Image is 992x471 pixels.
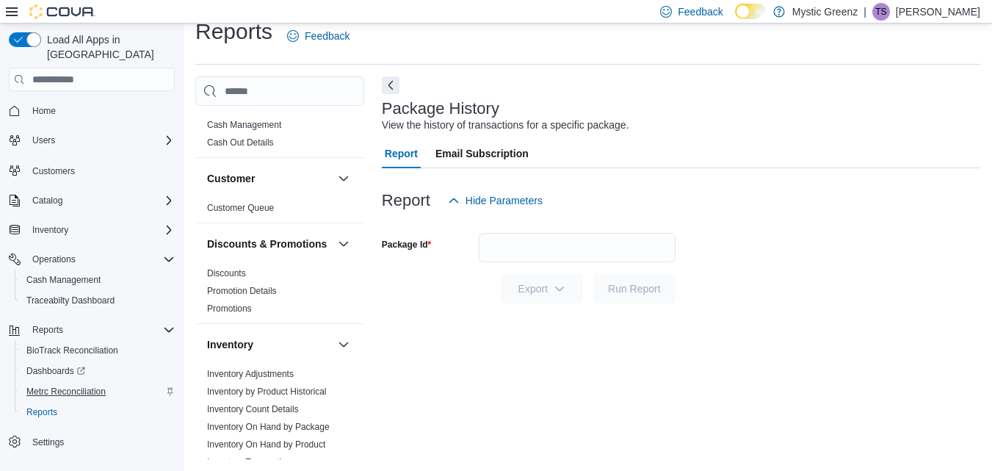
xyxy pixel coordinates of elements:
input: Dark Mode [735,4,766,19]
a: Customer Queue [207,203,274,213]
button: BioTrack Reconciliation [15,340,181,361]
p: [PERSON_NAME] [896,3,980,21]
button: Inventory [207,337,332,352]
span: Cash Management [207,119,281,131]
button: Users [26,132,61,149]
span: Inventory [26,221,175,239]
a: Promotion Details [207,286,277,296]
a: Inventory by Product Historical [207,386,327,397]
span: Promotion Details [207,285,277,297]
a: Inventory On Hand by Product [207,439,325,450]
span: Home [26,101,175,120]
button: Traceabilty Dashboard [15,290,181,311]
h3: Discounts & Promotions [207,237,327,251]
span: TS [875,3,886,21]
button: Run Report [593,274,676,303]
a: Cash Management [21,271,106,289]
a: Customers [26,162,81,180]
span: BioTrack Reconciliation [26,345,118,356]
a: Promotions [207,303,252,314]
span: Metrc Reconciliation [21,383,175,400]
div: Tarel Stancle [872,3,890,21]
span: Feedback [678,4,723,19]
span: Traceabilty Dashboard [26,295,115,306]
span: Operations [32,254,76,265]
button: Customers [3,159,181,181]
span: Run Report [608,281,661,296]
button: Cash Management [15,270,181,290]
a: Cash Management [207,120,281,130]
h3: Package History [382,100,499,118]
span: Discounts [207,267,246,279]
div: Cash Management [195,116,364,157]
span: Feedback [305,29,350,43]
span: Reports [26,406,57,418]
span: Operations [26,251,175,268]
span: Export [510,274,574,303]
span: Catalog [26,192,175,209]
p: | [864,3,866,21]
a: Feedback [281,21,355,51]
span: Traceabilty Dashboard [21,292,175,309]
p: Mystic Greenz [792,3,858,21]
span: Dashboards [26,365,85,377]
button: Metrc Reconciliation [15,381,181,402]
a: Cash Out Details [207,137,274,148]
span: Settings [32,436,64,448]
button: Settings [3,431,181,453]
span: Hide Parameters [466,193,543,208]
div: Customer [195,199,364,223]
span: Customers [32,165,75,177]
a: Reports [21,403,63,421]
span: BioTrack Reconciliation [21,342,175,359]
button: Catalog [26,192,68,209]
a: Settings [26,434,70,451]
span: Settings [26,433,175,451]
span: Metrc Reconciliation [26,386,106,398]
img: Cova [29,4,95,19]
span: Catalog [32,195,62,206]
a: Home [26,102,62,120]
a: Dashboards [15,361,181,381]
span: Cash Management [26,274,101,286]
span: Home [32,105,56,117]
button: Inventory [3,220,181,240]
button: Hide Parameters [442,186,549,215]
span: Customers [26,161,175,179]
span: Customer Queue [207,202,274,214]
span: Inventory On Hand by Product [207,439,325,450]
a: Inventory Adjustments [207,369,294,379]
a: Inventory On Hand by Package [207,422,330,432]
button: Reports [3,320,181,340]
span: Reports [32,324,63,336]
span: Users [26,132,175,149]
h3: Customer [207,171,255,186]
h3: Inventory [207,337,253,352]
a: Metrc Reconciliation [21,383,112,400]
span: Reports [21,403,175,421]
button: Customer [335,170,352,187]
button: Home [3,100,181,121]
button: Next [382,76,399,94]
span: Load All Apps in [GEOGRAPHIC_DATA] [41,32,175,62]
button: Operations [3,249,181,270]
span: Users [32,134,55,146]
span: Inventory Adjustments [207,368,294,380]
span: Cash Management [21,271,175,289]
a: Inventory Count Details [207,404,299,414]
a: Dashboards [21,362,91,380]
div: Discounts & Promotions [195,265,364,323]
button: Export [501,274,583,303]
span: Inventory [32,224,68,236]
button: Inventory [335,336,352,353]
div: View the history of transactions for a specific package. [382,118,629,133]
span: Dashboards [21,362,175,380]
h3: Report [382,192,430,209]
button: Discounts & Promotions [207,237,332,251]
span: Reports [26,321,175,339]
h1: Reports [195,17,272,46]
span: Inventory On Hand by Package [207,421,330,433]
